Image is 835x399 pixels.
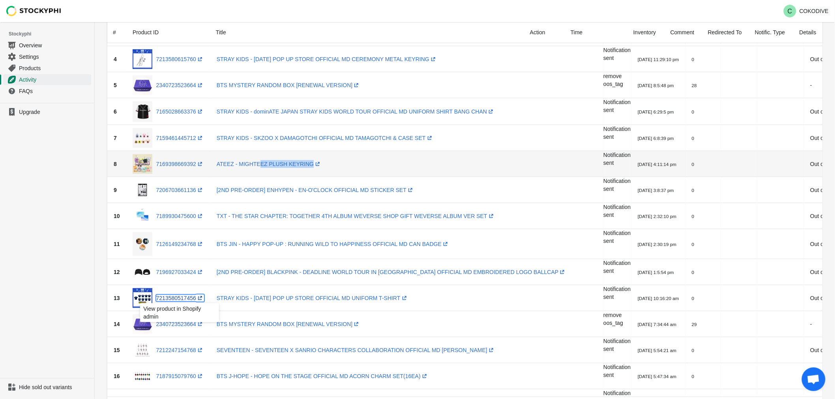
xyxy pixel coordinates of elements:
span: Overview [19,41,90,49]
div: Details [793,22,823,43]
span: Notification sent [603,126,631,140]
img: STICKER_SET_e048825e-c569-452d-b416-9f3658015fe9.png [133,180,152,200]
a: STRAY KIDS - SKZOO X DAMAGOTCHI OFFICIAL MD TAMAGOTCHI & CASE SET(opens a new window) [217,135,434,141]
a: 7126149234768(opens a new window) [156,241,204,247]
span: Products [19,64,90,72]
a: 7206703661136(opens a new window) [156,187,204,193]
img: cokodive-rm-s-bts-mystery-random-box-renewal-version-13350300647504.jpg [133,314,152,334]
span: 13 [114,295,120,301]
a: BTS JIN - HAPPY POP-UP : RUNNING WILD TO HAPPINESS OFFICIAL MD CAN BADGE(opens a new window) [217,241,449,247]
span: 11 [114,241,120,247]
div: Action [524,22,564,43]
a: Activity [3,74,91,85]
span: 6 [114,108,117,115]
small: [DATE] 3:8:37 pm [638,188,674,193]
small: 29 [692,322,697,327]
img: acorn_4bf512bf-9ab4-4f47-84ae-c99f1b123f0f.jpg [133,366,152,386]
img: EMBROIDERED_LOGO_BALLCAP_13b4fff3-e035-4135-8fc2-2aa400b01fb9.png [133,262,152,282]
small: [DATE] 1:5:54 pm [638,270,674,275]
span: 4 [114,56,117,62]
span: Hide sold out variants [19,383,90,391]
small: [DATE] 10:16:20 am [638,296,679,301]
span: 7 [114,135,117,141]
span: 5 [114,82,117,88]
div: Time [564,22,627,43]
a: ATEEZ - MIGHTEEZ PLUSH KEYRING(opens a new window) [217,161,322,167]
span: remove oos_tag [603,73,623,87]
a: Settings [3,51,91,62]
span: FAQs [19,87,90,95]
small: 0 [692,348,694,353]
div: Comment [664,22,702,43]
span: 14 [114,321,120,327]
a: 7196927033424(opens a new window) [156,269,204,275]
a: Upgrade [3,106,91,117]
a: 2340723523664(opens a new window) [156,82,204,88]
span: remove oos_tag [603,312,623,326]
small: 0 [692,374,694,379]
img: UNIFORM_TSHIRT.jpg [133,288,152,308]
span: Notification sent [603,152,631,166]
small: 0 [692,270,694,275]
a: [2ND PRE-ORDER] BLACKPINK - DEADLINE WORLD TOUR IN [GEOGRAPHIC_DATA] OFFICIAL MD EMBROIDERED LOGO... [217,269,567,275]
a: STRAY KIDS - [DATE] POP UP STORE OFFICIAL MD CEREMONY METAL KEYRING(opens a new window) [217,56,437,62]
span: Notification sent [603,204,631,218]
img: KakaoTalk_20250304_152612742_a2b5c4b2-4acf-496a-921a-f6009e02a5ee.png [133,128,152,148]
span: Notification sent [603,178,631,192]
small: 0 [692,136,694,141]
text: C [788,8,792,15]
small: 0 [692,109,694,114]
a: Products [3,62,91,74]
a: 7213580615760(opens a new window) [156,56,204,62]
span: 9 [114,187,117,193]
span: Notification sent [603,99,631,113]
img: keychain_a18c4964-1075-455d-9f8b-06af530a17c4.png [133,340,152,360]
button: Avatar with initials CCOKODIVE [781,3,832,19]
span: Upgrade [19,108,90,116]
small: [DATE] 7:34:44 am [638,322,676,327]
span: Notification sent [603,230,631,244]
div: Product ID [126,22,210,43]
small: 0 [692,188,694,193]
a: BTS MYSTERY RANDOM BOX [RENEWAL VERSION](opens a new window) [217,82,361,88]
span: Notification sent [603,260,631,274]
img: mobile_b6d7ba32-93a5-4714-b9a9-59d2022dd5ed.png [133,154,152,174]
div: Notific. Type [749,22,793,43]
small: 0 [692,57,694,62]
a: STRAY KIDS - [DATE] POP UP STORE OFFICIAL MD UNIFORM T-SHIRT(opens a new window) [217,295,408,301]
span: Notification sent [603,47,631,61]
span: Settings [19,53,90,61]
small: [DATE] 5:47:34 am [638,374,676,379]
a: BTS J-HOPE - HOPE ON THE STAGE OFFICIAL MD ACORN CHARM SET(16EA)(opens a new window) [217,373,429,379]
img: cokodive-rm-s-bts-mystery-random-box-renewal-version-13350300647504.jpg [133,75,152,95]
div: Open chat [802,367,826,391]
img: 5089e497f5404eae6fdfbc7fbc2d2d08_531d04a6-f6a2-4498-bbe5-90a176411467.jpg [133,232,152,256]
div: Inventory [627,22,664,43]
img: Weverse_set_5359037c-49e4-4f00-811f-cce92a3a8878.png [133,206,152,226]
a: [2ND PRE-ORDER] ENHYPEN - EN-O'CLOCK OFFICIAL MD STICKER SET(opens a new window) [217,187,414,193]
div: # [113,28,117,36]
span: 16 [114,373,120,379]
span: 10 [114,213,120,219]
p: COKODIVE [799,8,829,14]
a: 7165028663376(opens a new window) [156,108,204,115]
a: 7212247154768(opens a new window) [156,347,204,353]
span: 15 [114,347,120,353]
small: [DATE] 5:54:21 am [638,348,676,353]
a: SEVENTEEN - SEVENTEEN X SANRIO CHARACTERS COLLABORATION OFFICIAL MD [PERSON_NAME](opens a new win... [217,347,495,353]
small: 0 [692,296,694,301]
img: METAL_KEYRING_1bb971de-3705-4b1b-9cb5-8dcf9456cb57.jpg [133,49,152,69]
small: [DATE] 2:30:19 pm [638,242,676,247]
small: [DATE] 4:11:14 pm [638,162,676,167]
a: FAQs [3,85,91,97]
div: Title [210,22,524,43]
small: [DATE] 2:32:10 pm [638,214,676,219]
div: Redirected To [702,22,749,43]
small: [DATE] 6:8:39 pm [638,136,674,141]
a: 7187915079760(opens a new window) [156,373,204,379]
a: TXT - THE STAR CHAPTER: TOGETHER 4TH ALBUM WEVERSE SHOP GIFT WEVERSE ALBUM VER SET(opens a new wi... [217,213,495,219]
span: Notification sent [603,286,631,300]
small: [DATE] 8:5:48 pm [638,83,674,88]
img: UNIFORM_BANGCHAN_7a4c2e97-fa78-4532-9f2c-940341e3175b.png [133,101,152,122]
span: 12 [114,269,120,275]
